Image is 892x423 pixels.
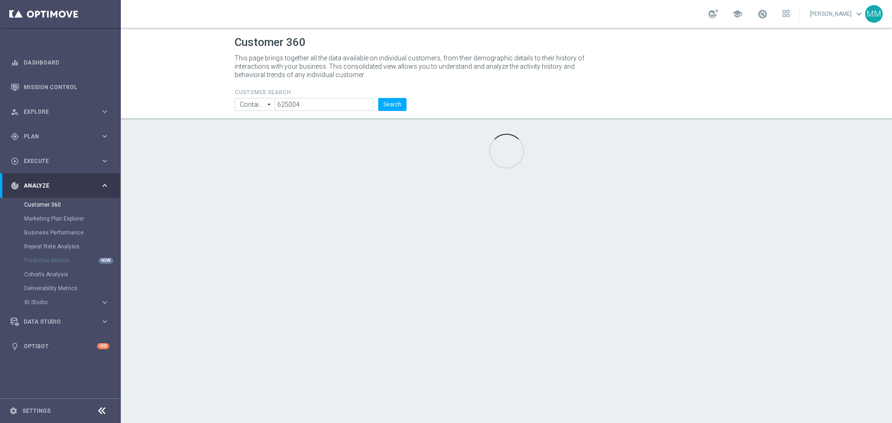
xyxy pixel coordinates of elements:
span: Data Studio [24,319,100,325]
i: keyboard_arrow_right [100,181,109,190]
span: BI Studio [25,299,91,305]
span: school [732,9,742,19]
a: Deliverability Metrics [24,285,97,292]
button: Mission Control [10,84,110,91]
a: Business Performance [24,229,97,236]
p: This page brings together all the data available on individual customers, from their demographic ... [235,54,592,79]
button: Search [378,98,407,111]
i: person_search [11,108,19,116]
a: Settings [22,408,51,414]
div: Business Performance [24,226,120,240]
a: Repeat Rate Analysis [24,243,97,250]
a: Customer 360 [24,201,97,208]
a: [PERSON_NAME]keyboard_arrow_down [809,7,865,21]
input: Contains [235,98,275,111]
button: equalizer Dashboard [10,59,110,66]
a: Mission Control [24,75,109,99]
div: Execute [11,157,100,165]
i: keyboard_arrow_right [100,107,109,116]
div: Explore [11,108,100,116]
i: gps_fixed [11,132,19,141]
div: Dashboard [11,50,109,75]
i: equalizer [11,59,19,67]
button: person_search Explore keyboard_arrow_right [10,108,110,116]
h4: CUSTOMER SEARCH [235,89,407,96]
div: Cohorts Analysis [24,267,120,281]
div: MM [865,5,883,23]
div: Customer 360 [24,198,120,212]
i: lightbulb [11,342,19,351]
div: Marketing Plan Explorer [24,212,120,226]
div: +10 [97,343,109,349]
i: track_changes [11,182,19,190]
div: NEW [98,258,113,264]
a: Optibot [24,334,97,358]
div: Deliverability Metrics [24,281,120,295]
button: gps_fixed Plan keyboard_arrow_right [10,133,110,140]
div: BI Studio [24,295,120,309]
div: Plan [11,132,100,141]
button: play_circle_outline Execute keyboard_arrow_right [10,157,110,165]
a: Cohorts Analysis [24,271,97,278]
i: play_circle_outline [11,157,19,165]
div: Repeat Rate Analysis [24,240,120,254]
i: settings [9,407,18,415]
i: keyboard_arrow_right [100,317,109,326]
h1: Customer 360 [235,36,778,49]
i: arrow_drop_down [265,98,274,111]
span: Execute [24,158,100,164]
div: Predictive Models [24,254,120,267]
button: Data Studio keyboard_arrow_right [10,318,110,325]
span: Plan [24,134,100,139]
button: BI Studio keyboard_arrow_right [24,299,110,306]
span: Explore [24,109,100,115]
i: keyboard_arrow_right [100,132,109,141]
input: Enter CID, Email, name or phone [275,98,374,111]
span: keyboard_arrow_down [854,9,864,19]
i: keyboard_arrow_right [100,298,109,307]
a: Marketing Plan Explorer [24,215,97,222]
button: track_changes Analyze keyboard_arrow_right [10,182,110,189]
button: lightbulb Optibot +10 [10,343,110,350]
a: Dashboard [24,50,109,75]
div: BI Studio [25,299,100,305]
div: Analyze [11,182,100,190]
i: keyboard_arrow_right [100,156,109,165]
div: Data Studio [11,318,100,326]
div: Mission Control [11,75,109,99]
span: Analyze [24,183,100,189]
div: Optibot [11,334,109,358]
